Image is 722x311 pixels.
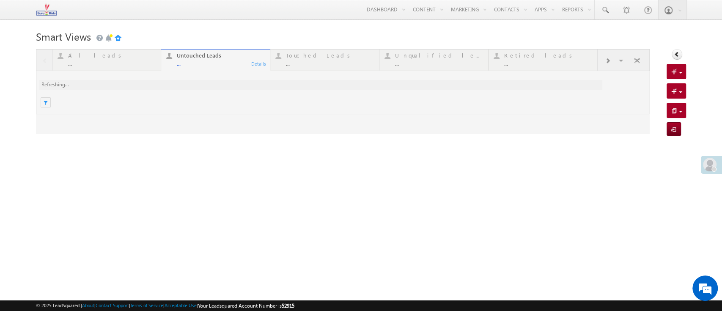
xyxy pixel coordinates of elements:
[130,303,163,308] a: Terms of Service
[36,302,294,310] span: © 2025 LeadSquared | | | | |
[165,303,197,308] a: Acceptable Use
[36,2,57,17] img: Custom Logo
[82,303,94,308] a: About
[282,303,294,309] span: 52915
[198,303,294,309] span: Your Leadsquared Account Number is
[36,30,91,43] span: Smart Views
[96,303,129,308] a: Contact Support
